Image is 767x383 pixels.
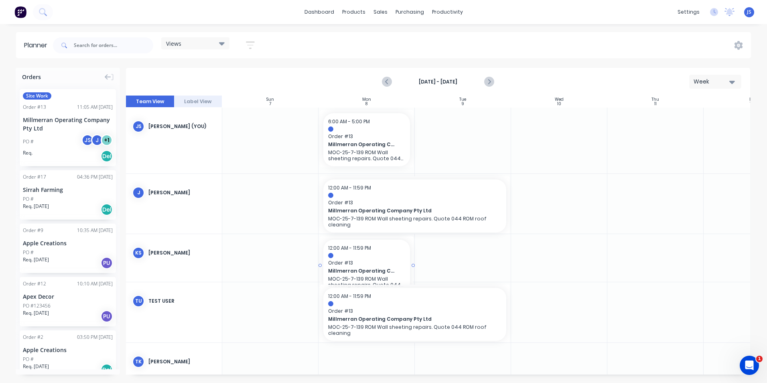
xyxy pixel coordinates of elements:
[22,73,41,81] span: Orders
[148,358,215,365] div: [PERSON_NAME]
[148,189,215,196] div: [PERSON_NAME]
[747,8,751,16] span: JS
[392,6,428,18] div: purchasing
[23,249,34,256] div: PO #
[101,134,113,146] div: + 1
[148,297,215,305] div: Test User
[398,78,478,86] strong: [DATE] - [DATE]
[651,97,659,102] div: Thu
[689,75,741,89] button: Week
[23,138,34,145] div: PO #
[674,6,704,18] div: settings
[365,102,367,106] div: 8
[14,6,26,18] img: Factory
[23,116,113,132] div: Millmerran Operating Company Pty Ltd
[740,356,759,375] iframe: Intercom live chat
[101,150,113,162] div: Del
[91,134,103,146] div: J
[101,257,113,269] div: PU
[266,97,274,102] div: Sun
[23,363,49,370] span: Req. [DATE]
[23,185,113,194] div: Sirrah Farming
[23,104,46,111] div: Order # 13
[654,102,657,106] div: 11
[23,239,113,247] div: Apple Creations
[148,249,215,257] div: [PERSON_NAME]
[750,102,753,106] div: 12
[462,102,464,106] div: 9
[369,6,392,18] div: sales
[132,247,144,259] div: ks
[23,227,43,234] div: Order # 9
[300,6,338,18] a: dashboard
[132,187,144,199] div: J
[24,41,51,50] div: Planner
[77,173,113,181] div: 04:36 PM [DATE]
[23,280,46,287] div: Order # 12
[77,280,113,287] div: 10:10 AM [DATE]
[362,97,371,102] div: Mon
[23,203,49,210] span: Req. [DATE]
[749,97,754,102] div: Fri
[23,334,43,341] div: Order # 2
[557,102,561,106] div: 10
[81,134,93,146] div: JS
[77,334,113,341] div: 03:50 PM [DATE]
[148,123,215,130] div: [PERSON_NAME] (You)
[694,77,730,86] div: Week
[756,356,763,362] span: 1
[77,227,113,234] div: 10:35 AM [DATE]
[174,96,222,108] button: Label View
[132,356,144,368] div: TK
[101,364,113,376] div: Del
[77,104,113,111] div: 11:05 AM [DATE]
[132,295,144,307] div: TU
[23,302,51,310] div: PO #123456
[23,356,34,363] div: PO #
[126,96,174,108] button: Team View
[132,120,144,132] div: JS
[23,310,49,317] span: Req. [DATE]
[338,6,369,18] div: products
[555,97,564,102] div: Wed
[23,149,32,157] span: Req.
[166,39,181,48] span: Views
[23,92,51,100] span: Site Work
[428,6,467,18] div: productivity
[459,97,466,102] div: Tue
[269,102,271,106] div: 7
[74,37,153,53] input: Search for orders...
[23,173,46,181] div: Order # 17
[23,196,34,203] div: PO #
[23,292,113,301] div: Apex Decor
[101,204,113,216] div: Del
[23,256,49,263] span: Req. [DATE]
[23,346,113,354] div: Apple Creations
[101,310,113,322] div: PU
